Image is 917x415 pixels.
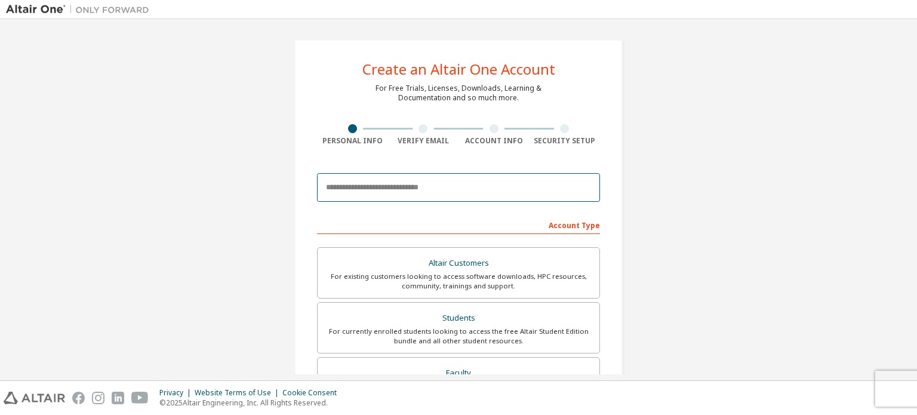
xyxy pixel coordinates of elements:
[388,136,459,146] div: Verify Email
[376,84,541,103] div: For Free Trials, Licenses, Downloads, Learning & Documentation and so much more.
[325,255,592,272] div: Altair Customers
[159,388,195,398] div: Privacy
[6,4,155,16] img: Altair One
[92,392,104,404] img: instagram.svg
[282,388,344,398] div: Cookie Consent
[72,392,85,404] img: facebook.svg
[325,272,592,291] div: For existing customers looking to access software downloads, HPC resources, community, trainings ...
[325,310,592,327] div: Students
[317,136,388,146] div: Personal Info
[362,62,555,76] div: Create an Altair One Account
[325,365,592,382] div: Faculty
[325,327,592,346] div: For currently enrolled students looking to access the free Altair Student Edition bundle and all ...
[112,392,124,404] img: linkedin.svg
[458,136,530,146] div: Account Info
[159,398,344,408] p: © 2025 Altair Engineering, Inc. All Rights Reserved.
[131,392,149,404] img: youtube.svg
[530,136,601,146] div: Security Setup
[4,392,65,404] img: altair_logo.svg
[317,215,600,234] div: Account Type
[195,388,282,398] div: Website Terms of Use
